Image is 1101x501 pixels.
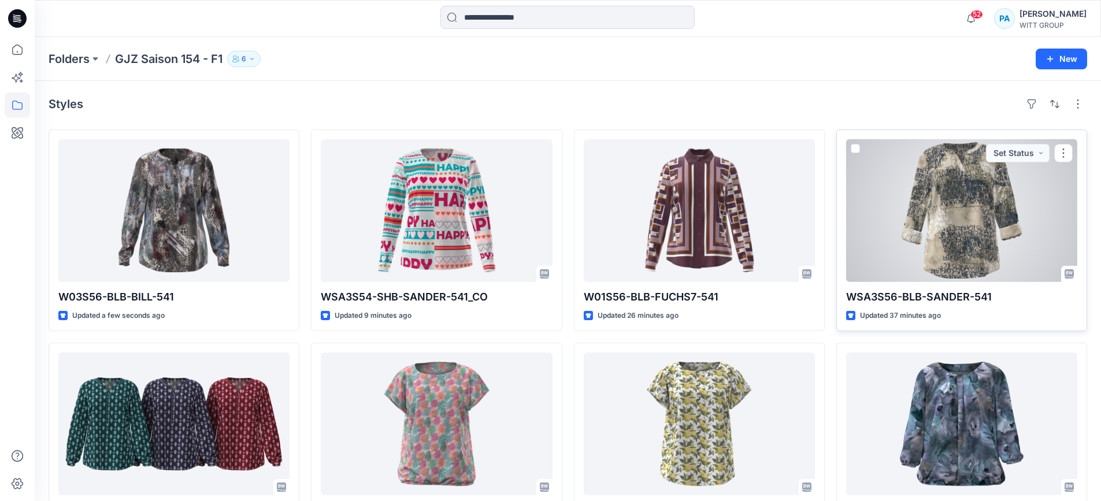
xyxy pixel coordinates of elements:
button: 6 [227,51,261,67]
div: PA [994,8,1015,29]
p: 6 [242,53,246,65]
span: 52 [970,10,983,19]
p: Updated 9 minutes ago [335,310,412,322]
a: WSA3S56-BLB-PESTLE-541 [58,352,290,495]
p: GJZ Saison 154 - F1 [115,51,223,67]
h4: Styles [49,97,83,111]
div: WITT GROUP [1020,21,1087,29]
p: WSA3S54-SHB-SANDER-541_CO [321,289,552,305]
a: WSA2S56-BLB-PRAWN-541 [321,352,552,495]
a: WSA2S56-BLB-COWFISH-541 [584,352,815,495]
a: WSA3S56-BLB-COMBER-541 [846,352,1077,495]
a: Folders [49,51,90,67]
p: W03S56-BLB-BILL-541 [58,289,290,305]
a: W03S56-BLB-BILL-541 [58,139,290,282]
div: [PERSON_NAME] [1020,7,1087,21]
a: WSA3S56-BLB-SANDER-541 [846,139,1077,282]
a: WSA3S54-SHB-SANDER-541_CO [321,139,552,282]
p: WSA3S56-BLB-SANDER-541 [846,289,1077,305]
p: W01S56-BLB-FUCHS7-541 [584,289,815,305]
p: Updated 26 minutes ago [598,310,679,322]
a: W01S56-BLB-FUCHS7-541 [584,139,815,282]
p: Updated a few seconds ago [72,310,165,322]
button: New [1036,49,1087,69]
p: Updated 37 minutes ago [860,310,941,322]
